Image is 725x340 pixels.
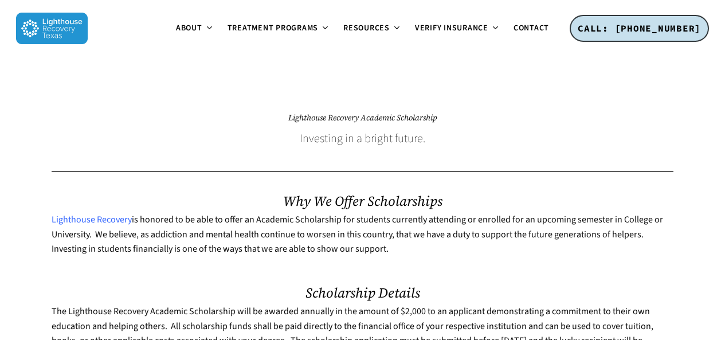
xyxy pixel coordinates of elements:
[169,24,221,33] a: About
[52,132,673,145] h3: Investing in a bright future.
[408,24,507,33] a: Verify Insurance
[52,213,132,226] a: Lighthouse Recovery
[52,193,673,209] h2: Why We Offer Scholarships
[336,24,408,33] a: Resources
[507,24,556,33] a: Contact
[228,22,319,34] span: Treatment Programs
[415,22,488,34] span: Verify Insurance
[514,22,549,34] span: Contact
[578,22,701,34] span: CALL: [PHONE_NUMBER]
[176,22,202,34] span: About
[52,285,673,300] h2: Scholarship Details
[343,22,390,34] span: Resources
[16,13,88,44] img: Lighthouse Recovery Texas
[221,24,337,33] a: Treatment Programs
[52,112,673,123] h1: Lighthouse Recovery Academic Scholarship
[52,213,673,257] p: is honored to be able to offer an Academic Scholarship for students currently attending or enroll...
[570,15,709,42] a: CALL: [PHONE_NUMBER]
